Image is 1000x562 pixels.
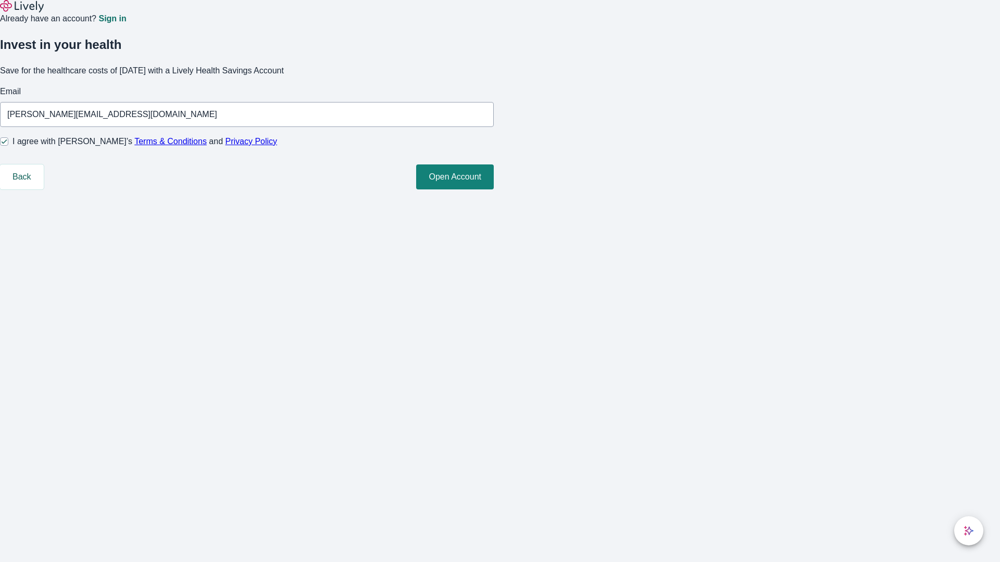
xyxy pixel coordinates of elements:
a: Sign in [98,15,126,23]
a: Privacy Policy [226,137,278,146]
span: I agree with [PERSON_NAME]’s and [12,135,277,148]
button: Open Account [416,164,494,189]
svg: Lively AI Assistant [964,526,974,536]
button: chat [954,516,983,545]
a: Terms & Conditions [134,137,207,146]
